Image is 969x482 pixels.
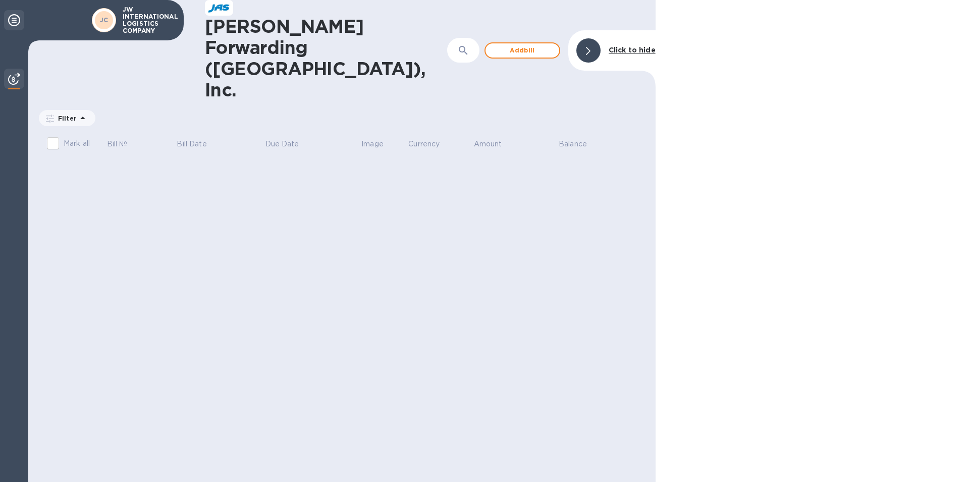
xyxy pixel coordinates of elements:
span: Bill № [107,139,141,149]
p: Mark all [64,138,90,149]
p: Bill № [107,139,128,149]
p: Balance [559,139,587,149]
span: Balance [559,139,600,149]
p: Filter [54,114,77,123]
p: Due Date [265,139,299,149]
span: Due Date [265,139,312,149]
span: Bill Date [177,139,220,149]
span: Amount [474,139,515,149]
p: JW INTERNATIONAL LOGISTICS COMPANY [123,6,173,34]
button: Addbill [484,42,560,59]
b: JC [100,16,109,24]
h1: [PERSON_NAME] Forwarding ([GEOGRAPHIC_DATA]), Inc. [205,16,447,100]
p: Bill Date [177,139,206,149]
span: Add bill [494,44,551,57]
b: Click to hide [609,46,656,54]
p: Image [361,139,384,149]
p: Currency [408,139,440,149]
p: Amount [474,139,502,149]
